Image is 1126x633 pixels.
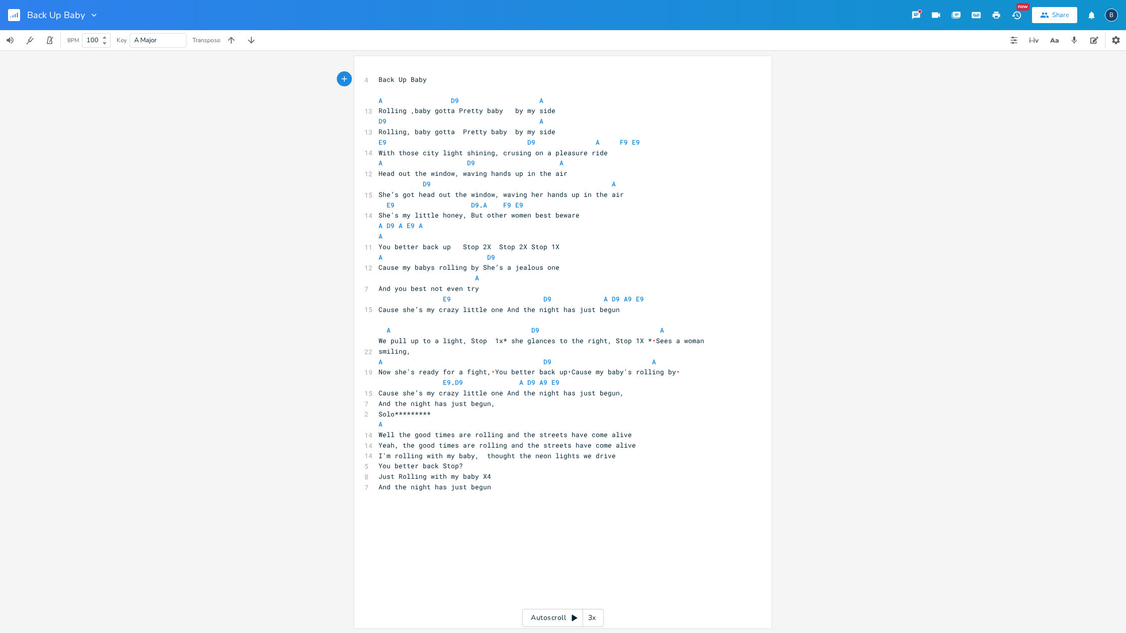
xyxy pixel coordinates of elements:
[407,221,415,230] span: E9
[539,96,543,105] span: A
[1052,11,1069,20] div: Share
[379,169,568,178] span: Head out the window, waving hands up in the air
[543,294,551,303] span: D9
[612,294,620,303] span: D9
[423,179,431,188] span: D9
[379,367,680,376] span: Now she's ready for a fight, You better back up Cause my baby's rolling by
[487,253,495,262] span: D9
[379,357,383,366] span: A
[522,609,604,627] div: Autoscroll
[379,96,383,105] span: A
[467,158,475,167] span: D9
[379,388,624,397] span: Cause she’s my crazy little one And the night has just begun,
[612,179,616,188] span: A
[379,127,555,136] span: Rolling, baby gotta Pretty baby by my side
[620,138,628,147] span: F9
[559,158,564,167] span: A
[483,200,487,209] span: A
[503,200,511,209] span: F9
[1105,9,1118,22] div: boywells
[451,96,459,105] span: D9
[379,482,491,491] span: And the night has just begun
[379,106,555,115] span: Rolling ,baby gotta Pretty baby by my side
[539,378,547,387] span: A9
[379,441,636,450] span: Yeah, the good times are rolling and the streets have come alive
[379,221,383,230] span: A
[27,11,85,20] span: Back Up Baby
[419,221,423,230] span: A
[531,326,539,335] span: D9
[379,305,620,314] span: Cause she’s my crazy little one And the night has just begun
[117,37,127,43] div: Key
[568,367,572,376] span: \u2028
[387,200,395,209] span: E9
[583,609,601,627] div: 3x
[379,263,559,272] span: Cause my babys rolling by She’s a jealous one
[604,294,608,303] span: A
[379,75,427,84] span: Back Up Baby
[551,378,559,387] span: E9
[193,37,220,43] div: Transpose
[387,326,391,335] span: A
[475,273,479,282] span: A
[676,367,680,376] span: \u2028
[636,294,644,303] span: E9
[1006,6,1026,24] button: New
[379,472,491,481] span: Just Rolling with my baby X4
[539,117,543,126] span: A
[379,242,559,251] span: You better back up Stop 2X Stop 2X Stop 1X
[379,232,383,241] span: A
[67,38,79,43] div: BPM
[471,200,479,209] span: D9
[379,461,463,470] span: You better back Stop?
[596,138,600,147] span: A
[632,138,640,147] span: E9
[443,294,451,303] span: E9
[379,148,608,157] span: With those city light shining, crusing on a pleasure ride
[652,336,656,345] span: \u2028
[379,190,624,199] span: She’s got head out the window, waving her hands up in the air
[379,378,559,387] span: .
[379,117,387,126] span: D9
[379,336,708,356] span: We pull up to a light, Stop 1x* she glances to the right, Stop 1X * Sees a woman smiling,
[527,138,535,147] span: D9
[134,36,157,45] span: A Major
[455,378,463,387] span: D9
[379,210,580,220] span: She's my little honey, But other women best beware
[527,378,535,387] span: D9
[515,200,523,209] span: E9
[387,221,395,230] span: D9
[660,326,664,335] span: A
[379,253,383,262] span: A
[543,357,551,366] span: D9
[1105,4,1118,27] button: B
[379,399,495,408] span: And the night has just begun,
[652,357,656,366] span: A
[379,138,387,147] span: E9
[443,378,451,387] span: E9
[379,200,523,209] span: .
[379,419,383,429] span: A
[1032,7,1077,23] button: Share
[399,221,403,230] span: A
[624,294,632,303] span: A9
[379,430,632,439] span: Well the good times are rolling and the streets have come alive
[1016,3,1029,11] div: New
[491,367,495,376] span: \u2028
[379,284,479,293] span: And you best not even try
[519,378,523,387] span: A
[379,158,383,167] span: A
[379,451,616,460] span: I'm rolling with my baby, thought the neon lights we drive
